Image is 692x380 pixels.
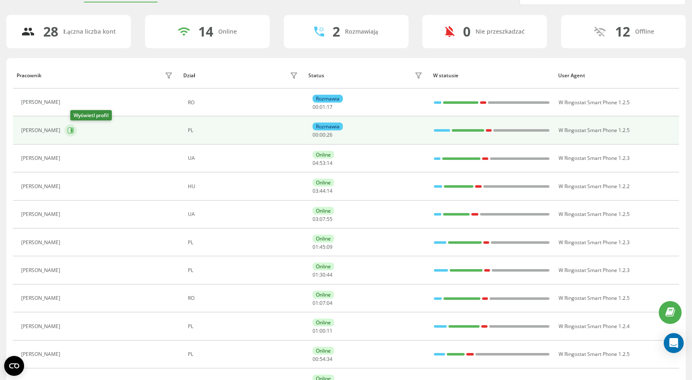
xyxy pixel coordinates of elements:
[313,123,343,130] div: Rozmawia
[313,300,332,306] div: : :
[559,127,630,134] span: W Ringostat Smart Phone 1.2.5
[313,327,318,334] span: 01
[475,28,525,35] div: Nie przeszkadzać
[320,243,325,250] span: 45
[218,28,237,35] div: Online
[332,24,340,39] div: 2
[188,324,300,329] div: PL
[635,28,654,35] div: Offline
[313,151,334,159] div: Online
[320,299,325,306] span: 07
[320,187,325,194] span: 44
[198,24,213,39] div: 14
[320,131,325,138] span: 00
[63,28,116,35] div: Łączna liczba kont
[327,187,332,194] span: 14
[188,184,300,189] div: HU
[327,103,332,110] span: 17
[188,240,300,245] div: PL
[43,24,58,39] div: 28
[313,319,334,326] div: Online
[21,267,62,273] div: [PERSON_NAME]
[559,323,630,330] span: W Ringostat Smart Phone 1.2.4
[313,95,343,103] div: Rozmawia
[188,351,300,357] div: PL
[327,299,332,306] span: 04
[463,24,470,39] div: 0
[559,183,630,190] span: W Ringostat Smart Phone 1.2.2
[559,211,630,218] span: W Ringostat Smart Phone 1.2.5
[21,211,62,217] div: [PERSON_NAME]
[327,327,332,334] span: 11
[313,356,332,362] div: : :
[313,271,318,278] span: 01
[21,351,62,357] div: [PERSON_NAME]
[320,159,325,167] span: 53
[615,24,630,39] div: 12
[188,100,300,105] div: RO
[559,267,630,274] span: W Ringostat Smart Phone 1.2.3
[327,159,332,167] span: 14
[188,155,300,161] div: UA
[327,355,332,363] span: 34
[313,131,318,138] span: 00
[188,267,300,273] div: PL
[313,328,332,334] div: : :
[21,155,62,161] div: [PERSON_NAME]
[559,154,630,162] span: W Ringostat Smart Phone 1.2.3
[17,73,42,78] div: Pracownik
[313,235,334,243] div: Online
[313,243,318,250] span: 01
[21,295,62,301] div: [PERSON_NAME]
[320,355,325,363] span: 54
[313,187,318,194] span: 03
[188,127,300,133] div: PL
[559,351,630,358] span: W Ringostat Smart Phone 1.2.5
[313,188,332,194] div: : :
[4,356,24,376] button: Open CMP widget
[327,131,332,138] span: 26
[320,327,325,334] span: 00
[188,211,300,217] div: UA
[313,216,332,222] div: : :
[21,127,62,133] div: [PERSON_NAME]
[21,184,62,189] div: [PERSON_NAME]
[21,240,62,245] div: [PERSON_NAME]
[313,207,334,215] div: Online
[313,104,332,110] div: : :
[313,103,318,110] span: 00
[313,244,332,250] div: : :
[313,299,318,306] span: 01
[313,179,334,186] div: Online
[313,216,318,223] span: 03
[433,73,550,78] div: W statusie
[559,99,630,106] span: W Ringostat Smart Phone 1.2.5
[188,295,300,301] div: RO
[558,73,675,78] div: User Agent
[313,355,318,363] span: 00
[70,110,112,120] div: Wyświetl profil
[320,271,325,278] span: 30
[327,271,332,278] span: 44
[345,28,378,35] div: Rozmawiają
[327,243,332,250] span: 09
[308,73,324,78] div: Status
[313,159,318,167] span: 04
[21,99,62,105] div: [PERSON_NAME]
[183,73,195,78] div: Dział
[320,216,325,223] span: 07
[320,103,325,110] span: 01
[313,347,334,355] div: Online
[313,160,332,166] div: : :
[313,272,332,278] div: : :
[664,333,684,353] div: Open Intercom Messenger
[313,262,334,270] div: Online
[313,132,332,138] div: : :
[327,216,332,223] span: 55
[559,294,630,302] span: W Ringostat Smart Phone 1.2.5
[313,291,334,299] div: Online
[559,239,630,246] span: W Ringostat Smart Phone 1.2.3
[21,324,62,329] div: [PERSON_NAME]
